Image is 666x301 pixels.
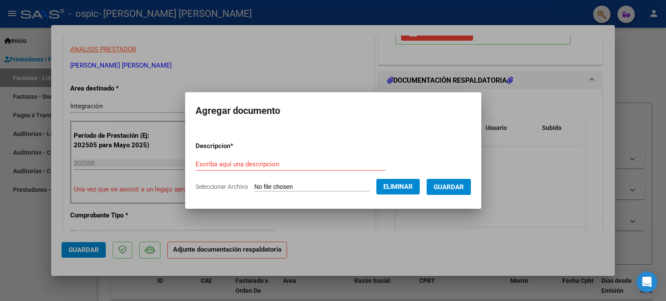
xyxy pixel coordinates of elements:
p: Descripcion [196,141,278,151]
span: Seleccionar Archivo [196,183,248,190]
div: Open Intercom Messenger [637,272,657,292]
h2: Agregar documento [196,103,471,119]
button: Guardar [427,179,471,195]
button: Eliminar [376,179,420,194]
span: Guardar [434,183,464,191]
span: Eliminar [383,183,413,191]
